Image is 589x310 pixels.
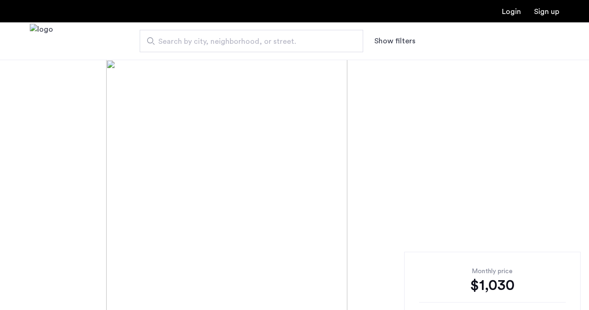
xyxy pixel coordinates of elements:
a: Registration [534,8,559,15]
a: Cazamio Logo [30,24,53,59]
span: Search by city, neighborhood, or street. [158,36,337,47]
button: Show or hide filters [374,35,415,47]
input: Apartment Search [140,30,363,52]
div: Monthly price [419,267,566,276]
img: logo [30,24,53,59]
a: Login [502,8,521,15]
div: $1,030 [419,276,566,295]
